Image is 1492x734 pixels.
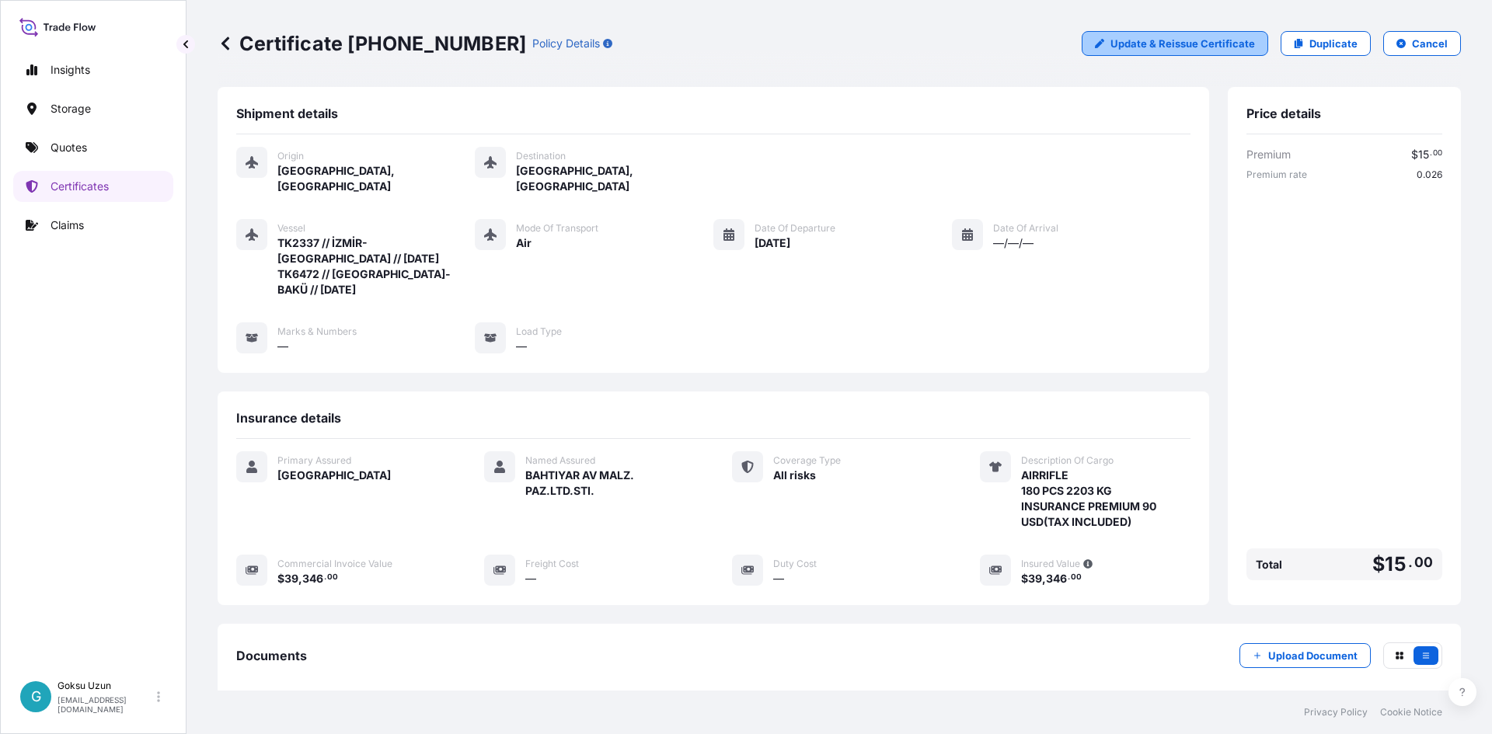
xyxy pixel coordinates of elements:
[993,222,1058,235] span: Date of Arrival
[773,468,816,483] span: All risks
[236,106,338,121] span: Shipment details
[277,339,288,354] span: —
[1246,147,1291,162] span: Premium
[525,454,595,467] span: Named Assured
[516,150,566,162] span: Destination
[1042,573,1046,584] span: ,
[51,179,109,194] p: Certificates
[58,680,154,692] p: Goksu Uzun
[277,454,351,467] span: Primary Assured
[277,468,391,483] span: [GEOGRAPHIC_DATA]
[1110,36,1255,51] p: Update & Reissue Certificate
[1281,31,1371,56] a: Duplicate
[236,648,307,663] span: Documents
[1417,169,1442,181] span: 0.026
[1082,31,1268,56] a: Update & Reissue Certificate
[1304,706,1368,718] a: Privacy Policy
[1433,151,1442,156] span: 00
[1246,106,1321,121] span: Price details
[773,454,841,467] span: Coverage Type
[1414,558,1433,567] span: 00
[1380,706,1442,718] a: Cookie Notice
[773,558,817,570] span: Duty Cost
[1021,468,1190,530] span: AIRRIFLE 180 PCS 2203 KG INSURANCE PREMIUM 90 USD(TAX INCLUDED)
[31,689,41,704] span: G
[218,31,526,56] p: Certificate [PHONE_NUMBER]
[516,163,713,194] span: [GEOGRAPHIC_DATA], [GEOGRAPHIC_DATA]
[1046,573,1067,584] span: 346
[277,325,357,338] span: Marks & Numbers
[277,150,304,162] span: Origin
[1268,648,1358,663] p: Upload Document
[13,171,173,202] a: Certificates
[1412,36,1448,51] p: Cancel
[13,210,173,241] a: Claims
[13,93,173,124] a: Storage
[516,325,562,338] span: Load Type
[1408,558,1413,567] span: .
[516,235,532,251] span: Air
[284,573,298,584] span: 39
[1372,555,1385,574] span: $
[1071,575,1082,580] span: 00
[277,573,284,584] span: $
[1028,573,1042,584] span: 39
[324,575,326,580] span: .
[51,140,87,155] p: Quotes
[1021,573,1028,584] span: $
[525,558,579,570] span: Freight Cost
[277,163,475,194] span: [GEOGRAPHIC_DATA], [GEOGRAPHIC_DATA]
[51,101,91,117] p: Storage
[298,573,302,584] span: ,
[13,132,173,163] a: Quotes
[755,222,835,235] span: Date of Departure
[1021,558,1080,570] span: Insured Value
[51,62,90,78] p: Insights
[327,575,338,580] span: 00
[755,235,790,251] span: [DATE]
[277,558,392,570] span: Commercial Invoice Value
[277,222,305,235] span: Vessel
[1239,643,1371,668] button: Upload Document
[1385,555,1406,574] span: 15
[773,571,784,586] span: —
[525,571,536,586] span: —
[1256,557,1282,572] span: Total
[1430,151,1432,156] span: .
[1309,36,1358,51] p: Duplicate
[1411,149,1418,160] span: $
[1383,31,1461,56] button: Cancel
[236,410,341,426] span: Insurance details
[277,235,475,297] span: TK2337 // İZMİR-[GEOGRAPHIC_DATA] // [DATE] TK6472 // [GEOGRAPHIC_DATA]-BAKÜ // [DATE]
[516,222,598,235] span: Mode of Transport
[58,695,154,714] p: [EMAIL_ADDRESS][DOMAIN_NAME]
[516,339,527,354] span: —
[51,217,84,233] p: Claims
[993,235,1034,251] span: —/—/—
[532,36,600,51] p: Policy Details
[525,468,695,499] span: BAHTIYAR AV MALZ. PAZ.LTD.STI.
[1418,149,1429,160] span: 15
[1246,169,1307,181] span: Premium rate
[302,573,323,584] span: 346
[1068,575,1070,580] span: .
[13,54,173,85] a: Insights
[1021,454,1114,467] span: Description Of Cargo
